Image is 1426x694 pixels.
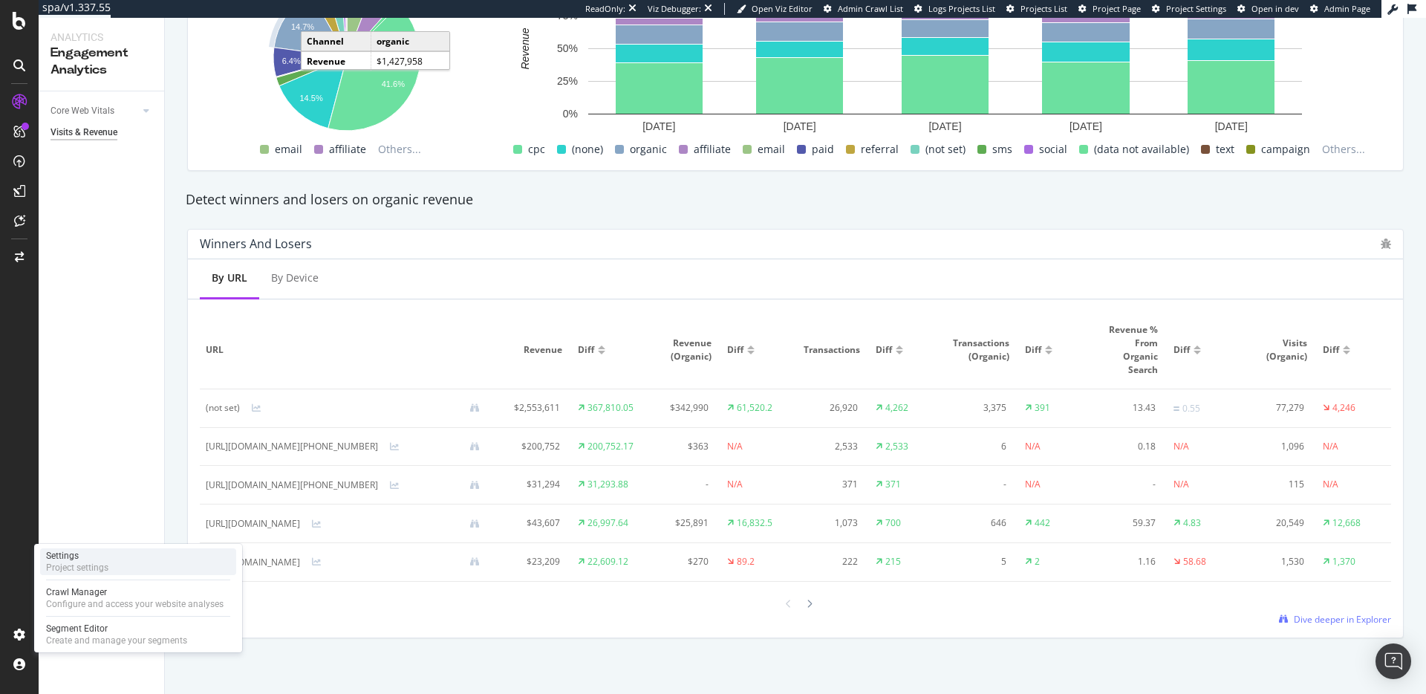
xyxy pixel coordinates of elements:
span: Transactions [801,343,860,357]
a: Open in dev [1237,3,1299,15]
a: Crawl ManagerConfigure and access your website analyses [40,585,236,612]
div: N/A [1025,478,1041,491]
span: Others... [372,140,427,158]
div: [URL][DOMAIN_NAME] [206,556,300,569]
div: Project settings [46,562,108,574]
div: N/A [1323,440,1338,453]
div: By Device [271,270,319,285]
div: $270 [653,555,709,568]
div: (not set) [206,401,240,415]
span: social [1039,140,1067,158]
div: 2 [1035,555,1040,568]
div: Segment Editor [46,623,187,635]
div: 222 [801,555,858,568]
a: Dive deeper in Explorer [1279,613,1391,626]
div: Detect winners and losers on organic revenue [178,190,1413,210]
text: [DATE] [1069,120,1102,132]
div: Settings [46,550,108,562]
div: $43,607 [504,516,560,530]
text: 14.7% [291,22,314,31]
div: 13.43 [1099,401,1156,415]
div: N/A [1173,478,1189,491]
a: Projects List [1006,3,1067,15]
div: $342,990 [653,401,709,415]
div: 1,073 [801,516,858,530]
div: $2,553,611 [504,401,560,415]
a: Open Viz Editor [737,3,813,15]
div: 1,096 [1248,440,1305,453]
div: 4,246 [1332,401,1355,415]
a: Visits & Revenue [51,125,154,140]
a: Admin Page [1310,3,1370,15]
div: [URL][DOMAIN_NAME] [206,517,300,531]
span: Diff [727,343,743,357]
text: 25% [557,75,578,87]
div: 215 [885,555,901,568]
text: Revenue [519,27,531,69]
span: Visits (Organic) [1248,337,1307,363]
a: Logs Projects List [914,3,995,15]
div: 3,375 [951,401,1007,415]
div: Create and manage your segments [46,635,187,646]
div: 442 [1035,516,1050,530]
div: N/A [727,478,743,491]
div: N/A [1025,440,1041,453]
div: 200,752.17 [587,440,634,453]
div: Winners And Losers [200,236,312,251]
div: 1.16 [1099,555,1156,568]
span: paid [812,140,834,158]
text: 6.4% [282,56,301,65]
a: Project Settings [1152,3,1226,15]
div: 61,520.2 [737,401,772,415]
div: ReadOnly: [585,3,625,15]
div: 2,533 [885,440,908,453]
span: Revenue [504,343,562,357]
div: 0.18 [1099,440,1156,453]
div: 1,370 [1332,555,1355,568]
div: $N/A [653,478,709,491]
span: % Revenue from Organic Search [1099,323,1158,377]
text: 41.6% [382,80,405,88]
a: Core Web Vitals [51,103,139,119]
span: campaign [1261,140,1310,158]
div: 700 [885,516,901,530]
span: sms [992,140,1012,158]
span: referral [861,140,899,158]
text: [DATE] [784,120,816,132]
div: 646 [951,516,1007,530]
div: N/A [727,440,743,453]
span: Transactions (Organic) [951,337,1009,363]
div: 22,609.12 [587,555,628,568]
div: 371 [885,478,901,491]
span: Diff [1025,343,1041,357]
div: 89.2 [737,555,755,568]
span: affiliate [694,140,731,158]
div: 5 [951,555,1007,568]
div: $363 [653,440,709,453]
text: [DATE] [1215,120,1248,132]
div: $31,294 [504,478,560,491]
span: email [758,140,785,158]
div: N/A [1323,478,1338,491]
span: Others... [1316,140,1371,158]
span: Project Page [1093,3,1141,14]
span: (data not available) [1094,140,1189,158]
span: Admin Crawl List [838,3,903,14]
div: 4,262 [885,401,908,415]
div: $25,891 [653,516,709,530]
div: Analytics [51,30,152,45]
div: Open Intercom Messenger [1375,643,1411,679]
div: - [951,478,1007,491]
div: $23,209 [504,555,560,568]
div: 77,279 [1248,401,1305,415]
span: Open Viz Editor [752,3,813,14]
div: 31,293.88 [587,478,628,491]
div: 59.37 [1099,516,1156,530]
div: Visits & Revenue [51,125,117,140]
div: 367,810.05 [587,401,634,415]
div: 58.68 [1183,555,1206,568]
div: N/A [1173,440,1189,453]
span: (not set) [925,140,966,158]
span: organic [630,140,667,158]
span: URL [206,343,488,357]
